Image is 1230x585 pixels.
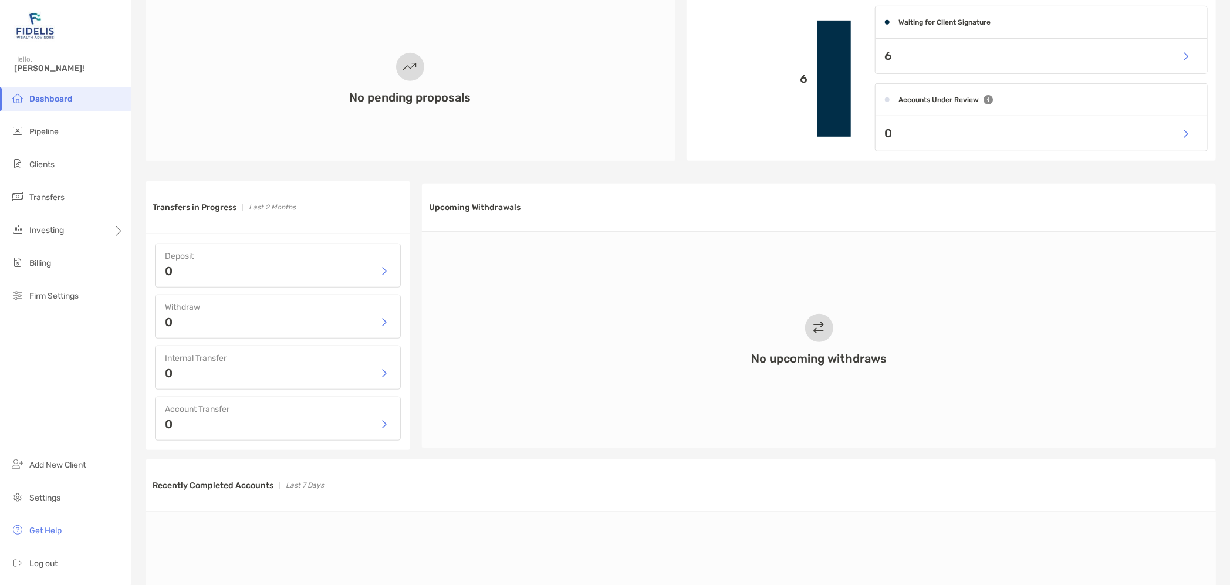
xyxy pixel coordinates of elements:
h4: Accounts Under Review [899,96,979,104]
span: Add New Client [29,460,86,470]
h3: Recently Completed Accounts [153,481,273,491]
h4: Account Transfer [165,404,391,414]
p: 0 [165,265,173,277]
span: Pipeline [29,127,59,137]
h4: Waiting for Client Signature [899,18,991,26]
img: firm-settings icon [11,288,25,302]
img: settings icon [11,490,25,504]
span: Dashboard [29,94,73,104]
h4: Withdraw [165,302,391,312]
p: 0 [165,418,173,430]
img: pipeline icon [11,124,25,138]
img: get-help icon [11,523,25,537]
h3: Upcoming Withdrawals [429,202,521,212]
img: investing icon [11,222,25,236]
span: Log out [29,559,58,569]
h4: Deposit [165,251,391,261]
span: Billing [29,258,51,268]
span: Transfers [29,192,65,202]
span: Get Help [29,526,62,536]
h3: Transfers in Progress [153,202,236,212]
img: transfers icon [11,190,25,204]
img: add_new_client icon [11,457,25,471]
h3: No pending proposals [350,90,471,104]
p: 0 [165,316,173,328]
p: 0 [885,126,893,141]
p: 6 [696,72,808,86]
h4: Internal Transfer [165,353,391,363]
span: Settings [29,493,60,503]
span: [PERSON_NAME]! [14,63,124,73]
img: clients icon [11,157,25,171]
span: Clients [29,160,55,170]
h3: No upcoming withdraws [751,351,887,366]
img: dashboard icon [11,91,25,105]
img: Zoe Logo [14,5,56,47]
img: logout icon [11,556,25,570]
img: billing icon [11,255,25,269]
p: Last 2 Months [249,200,296,215]
p: Last 7 Days [286,478,324,493]
p: 0 [165,367,173,379]
span: Firm Settings [29,291,79,301]
p: 6 [885,49,893,63]
span: Investing [29,225,64,235]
